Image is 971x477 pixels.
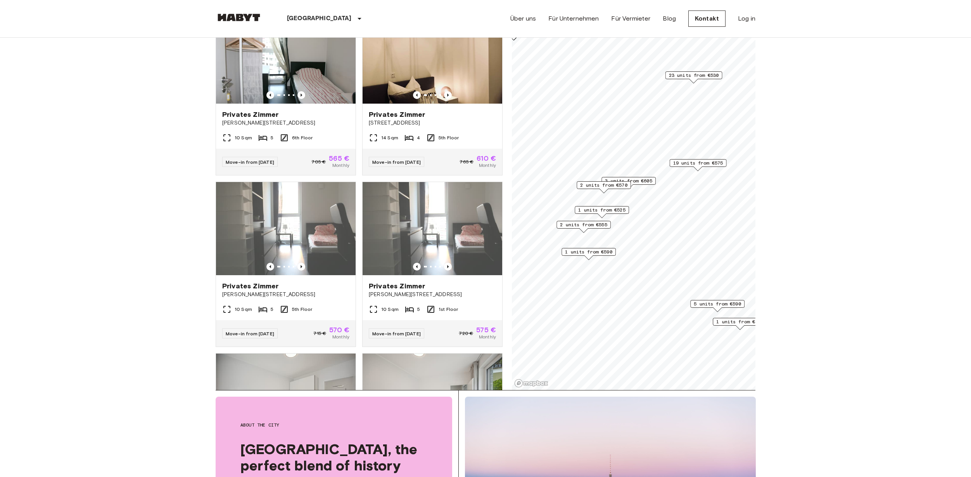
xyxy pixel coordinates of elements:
span: 705 € [311,158,326,165]
div: Map marker [665,71,722,83]
button: Previous image [297,263,305,271]
span: Monthly [479,333,496,340]
div: Map marker [713,318,767,330]
a: Marketing picture of unit DE-01-002-005-01HFPrevious imagePrevious imagePrivates Zimmer[STREET_AD... [362,10,503,175]
span: 10 Sqm [235,134,252,141]
img: Marketing picture of unit DE-01-302-017-01 [216,10,356,104]
span: Move-in from [DATE] [226,331,274,337]
span: 5th Floor [292,306,312,313]
div: Map marker [601,177,656,189]
span: 610 € [477,155,496,162]
a: Blog [663,14,676,23]
img: Habyt [216,14,262,21]
a: Über uns [510,14,536,23]
div: Map marker [690,300,745,312]
span: [STREET_ADDRESS] [369,119,496,127]
button: Previous image [413,91,421,99]
span: Privates Zimmer [222,281,278,291]
a: Marketing picture of unit DE-01-302-017-01Previous imagePrevious imagePrivates Zimmer[PERSON_NAME... [216,10,356,175]
span: 6th Floor [292,134,313,141]
span: [PERSON_NAME][STREET_ADDRESS] [222,291,349,298]
span: Monthly [479,162,496,169]
button: Previous image [444,91,452,99]
span: 1 units from €590 [565,248,612,255]
button: Previous image [444,263,452,271]
span: 19 units from €575 [673,160,723,167]
span: 5 units from €590 [694,300,741,307]
span: 2 units from €555 [560,221,607,228]
div: Map marker [562,248,616,260]
span: Privates Zimmer [369,281,425,291]
span: 5 [271,134,273,141]
div: Map marker [575,206,629,218]
a: Für Vermieter [611,14,650,23]
span: 570 € [329,326,349,333]
span: 765 € [460,158,473,165]
span: 23 units from €530 [669,72,719,79]
span: 1 units from €525 [578,206,625,213]
div: Map marker [577,181,631,193]
div: Map marker [556,221,611,233]
span: 4 [417,134,420,141]
span: Move-in from [DATE] [372,331,421,337]
span: Move-in from [DATE] [226,159,274,165]
span: [PERSON_NAME][STREET_ADDRESS] [369,291,496,298]
span: [PERSON_NAME][STREET_ADDRESS] [222,119,349,127]
span: 565 € [329,155,349,162]
button: Previous image [297,91,305,99]
span: 5 [271,306,273,313]
span: 5 [417,306,420,313]
span: 1st Floor [439,306,458,313]
span: 1 units from €565 [716,318,764,325]
span: 10 Sqm [235,306,252,313]
img: Marketing picture of unit DE-01-002-005-01HF [363,10,502,104]
span: 14 Sqm [381,134,398,141]
button: Previous image [413,263,421,271]
a: Marketing picture of unit DE-01-302-014-02Previous imagePrevious imagePrivates Zimmer[PERSON_NAME... [216,182,356,347]
span: 715 € [313,330,326,337]
span: Move-in from [DATE] [372,159,421,165]
span: 5th Floor [439,134,459,141]
img: Marketing picture of unit DE-01-302-004-02 [363,182,502,275]
button: Previous image [266,91,274,99]
a: Für Unternehmen [548,14,599,23]
span: Monthly [332,162,349,169]
img: Marketing picture of unit DE-01-260-014-01 [216,354,356,447]
img: Marketing picture of unit DE-01-260-021-05 [363,354,502,447]
div: Map marker [670,159,727,171]
span: About the city [240,421,427,428]
a: Log in [738,14,755,23]
span: 575 € [476,326,496,333]
span: Privates Zimmer [222,110,278,119]
a: Kontakt [688,10,726,27]
span: 10 Sqm [381,306,399,313]
span: Privates Zimmer [369,110,425,119]
span: Monthly [332,333,349,340]
span: 2 units from €570 [580,182,627,189]
p: [GEOGRAPHIC_DATA] [287,14,352,23]
button: Previous image [266,263,274,271]
img: Marketing picture of unit DE-01-302-014-02 [216,182,356,275]
span: 720 € [459,330,473,337]
span: 3 units from €605 [605,177,652,184]
a: Mapbox logo [514,379,548,388]
a: Marketing picture of unit DE-01-302-004-02Previous imagePrevious imagePrivates Zimmer[PERSON_NAME... [362,182,503,347]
